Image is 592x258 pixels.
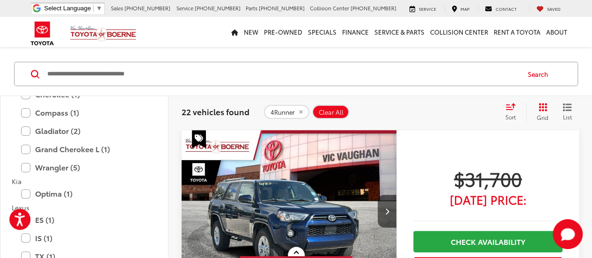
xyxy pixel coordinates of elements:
[21,230,147,246] label: IS (1)
[25,18,60,49] img: Toyota
[413,167,563,190] span: $31,700
[419,6,436,12] span: Service
[44,5,91,12] span: Select Language
[195,4,241,12] span: [PHONE_NUMBER]
[553,219,583,249] svg: Start Chat
[537,113,548,121] span: Grid
[427,17,491,47] a: Collision Center
[543,17,570,47] a: About
[496,6,517,12] span: Contact
[124,4,170,12] span: [PHONE_NUMBER]
[259,4,305,12] span: [PHONE_NUMBER]
[176,4,193,12] span: Service
[547,6,561,12] span: Saved
[96,5,102,12] span: ▼
[111,4,123,12] span: Sales
[21,159,147,176] label: Wrangler (5)
[228,17,241,47] a: Home
[555,103,579,121] button: List View
[402,5,443,13] a: Service
[93,5,94,12] span: ​
[261,17,305,47] a: Pre-Owned
[378,195,396,228] button: Next image
[563,113,572,121] span: List
[182,106,249,117] span: 22 vehicles found
[526,103,555,121] button: Grid View
[310,4,349,12] span: Collision Center
[241,17,261,47] a: New
[460,6,469,12] span: Map
[192,130,206,148] span: Special
[21,212,147,228] label: ES (1)
[46,63,519,85] input: Search by Make, Model, or Keyword
[553,219,583,249] button: Toggle Chat Window
[246,4,257,12] span: Parts
[312,105,349,119] button: Clear All
[478,5,524,13] a: Contact
[505,113,516,121] span: Sort
[12,203,29,212] span: Lexus
[264,105,309,119] button: remove 4Runner
[44,5,102,12] a: Select Language​
[339,17,372,47] a: Finance
[21,104,147,121] label: Compass (1)
[491,17,543,47] a: Rent a Toyota
[319,109,344,116] span: Clear All
[21,185,147,202] label: Optima (1)
[445,5,476,13] a: Map
[519,62,562,86] button: Search
[305,17,339,47] a: Specials
[372,17,427,47] a: Service & Parts: Opens in a new tab
[351,4,396,12] span: [PHONE_NUMBER]
[501,103,526,121] button: Select sort value
[21,123,147,139] label: Gladiator (2)
[21,141,147,157] label: Grand Cherokee L (1)
[70,25,137,42] img: Vic Vaughan Toyota of Boerne
[413,231,563,252] a: Check Availability
[12,177,22,186] span: Kia
[529,5,568,13] a: My Saved Vehicles
[270,109,295,116] span: 4Runner
[413,195,563,204] span: [DATE] Price:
